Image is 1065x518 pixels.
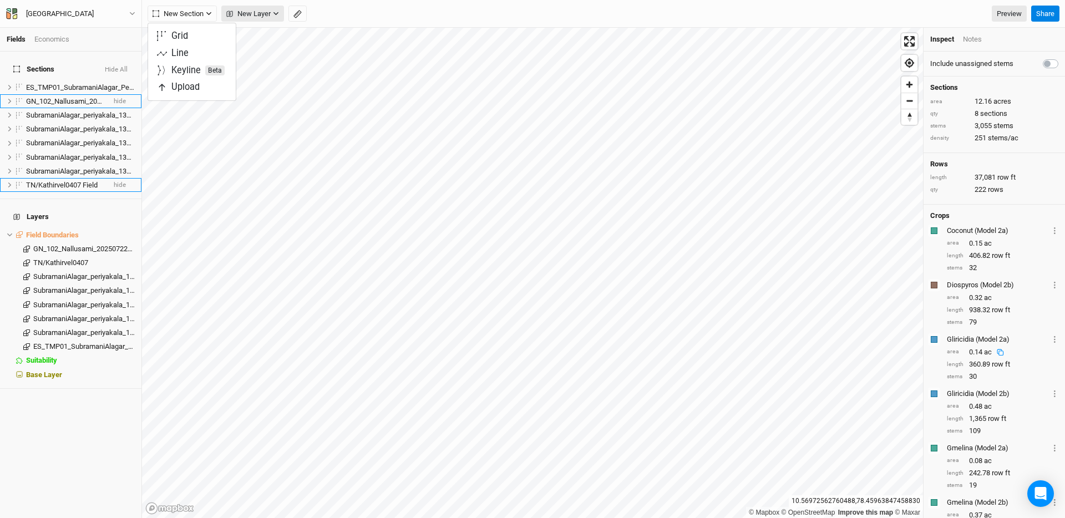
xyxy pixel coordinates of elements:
[26,97,105,106] div: GN_102_Nallusami_20250722_01 Field
[1027,480,1054,507] div: Open Intercom Messenger
[1051,441,1058,454] button: Crop Usage
[984,402,992,412] span: ac
[1051,387,1058,400] button: Crop Usage
[1051,333,1058,346] button: Crop Usage
[33,314,179,323] span: SubramaniAlagar_periyakala_130825_Rev01_5
[947,402,1058,412] div: 0.48
[26,181,105,190] div: TN/Kathirvel0407 Field
[114,178,126,192] span: hide
[26,139,135,148] div: SubramaniAlagar_periyakala_130825_Rev01_4 Field
[26,167,135,176] div: SubramaniAlagar_periyakala_130825_Rev01_6 Field
[171,30,188,43] div: Grid
[930,97,1058,106] div: 12.16
[838,509,893,516] a: Improve this map
[33,272,179,281] span: SubramaniAlagar_periyakala_130825_Rev01_2
[947,348,963,356] div: area
[26,111,135,120] div: SubramaniAlagar_periyakala_130825_Rev01_2 Field
[288,6,307,22] button: Shortcut: M
[1051,496,1058,509] button: Crop Usage
[947,280,1049,290] div: Diospyros (Model 2b)
[26,139,189,147] span: SubramaniAlagar_periyakala_130825_Rev01_4 Field
[153,8,204,19] span: New Section
[157,81,200,94] span: Upload
[33,286,179,294] span: SubramaniAlagar_periyakala_130825_Rev01_3
[992,359,1010,369] span: row ft
[988,133,1018,143] span: stems/ac
[895,509,920,516] a: Maxar
[221,6,284,22] button: New Layer
[988,414,1006,424] span: row ft
[1051,278,1058,291] button: Crop Usage
[947,414,1058,424] div: 1,365
[26,8,94,19] div: [GEOGRAPHIC_DATA]
[26,231,135,240] div: Field Boundaries
[930,98,969,106] div: area
[901,55,917,71] span: Find my location
[930,134,969,143] div: density
[947,226,1049,236] div: Coconut (Model 2a)
[947,293,1058,303] div: 0.32
[13,65,54,74] span: Sections
[33,342,135,351] div: ES_TMP01_SubramaniAlagar_Periyakala_20250802_001
[947,497,1049,507] div: Gmelina (Model 2b)
[947,415,963,423] div: length
[26,125,135,134] div: SubramaniAlagar_periyakala_130825_Rev01_3 Field
[901,109,917,125] button: Reset bearing to north
[7,35,26,43] a: Fields
[171,64,225,77] div: Keyline
[142,28,923,518] canvas: Map
[6,8,136,20] button: [GEOGRAPHIC_DATA]
[33,301,135,309] div: SubramaniAlagar_periyakala_130825_Rev01_4
[789,495,923,507] div: 10.56972562760488 , 78.45963847458830
[33,342,210,351] span: ES_TMP01_SubramaniAlagar_Periyakala_20250802_001
[947,239,963,247] div: area
[930,172,1058,182] div: 37,081
[226,8,271,19] span: New Layer
[947,480,1058,490] div: 19
[947,372,1058,382] div: 30
[1051,224,1058,237] button: Crop Usage
[901,33,917,49] button: Enter fullscreen
[33,328,179,337] span: SubramaniAlagar_periyakala_130825_Rev01_6
[33,245,135,253] div: GN_102_Nallusami_20250722_01
[947,305,1058,315] div: 938.32
[930,211,950,220] h4: Crops
[930,34,954,44] div: Inspect
[947,427,963,435] div: stems
[947,293,963,302] div: area
[947,252,963,260] div: length
[33,314,135,323] div: SubramaniAlagar_periyakala_130825_Rev01_5
[992,348,1009,357] button: Copy
[26,125,189,133] span: SubramaniAlagar_periyakala_130825_Rev01_3 Field
[26,97,148,105] span: GN_102_Nallusami_20250722_01 Field
[947,360,963,369] div: length
[26,370,135,379] div: Base Layer
[947,443,1049,453] div: Gmelina (Model 2a)
[33,272,135,281] div: SubramaniAlagar_periyakala_130825_Rev01_2
[947,373,963,381] div: stems
[1031,6,1059,22] button: Share
[171,47,189,60] div: Line
[947,306,963,314] div: length
[947,238,1058,248] div: 0.15
[984,238,992,248] span: ac
[992,468,1010,478] span: row ft
[947,456,963,465] div: area
[26,181,98,189] span: TN/Kathirvel0407 Field
[930,122,969,130] div: stems
[947,334,1049,344] div: Gliricidia (Model 2a)
[988,185,1003,195] span: rows
[148,6,217,22] button: New Section
[947,469,963,478] div: length
[145,502,194,515] a: Mapbox logo
[26,231,79,239] span: Field Boundaries
[930,133,1058,143] div: 251
[26,356,135,365] div: Suitability
[33,258,88,267] span: TN/Kathirvel0407
[930,185,1058,195] div: 222
[930,160,1058,169] h4: Rows
[947,251,1058,261] div: 406.82
[992,6,1027,22] a: Preview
